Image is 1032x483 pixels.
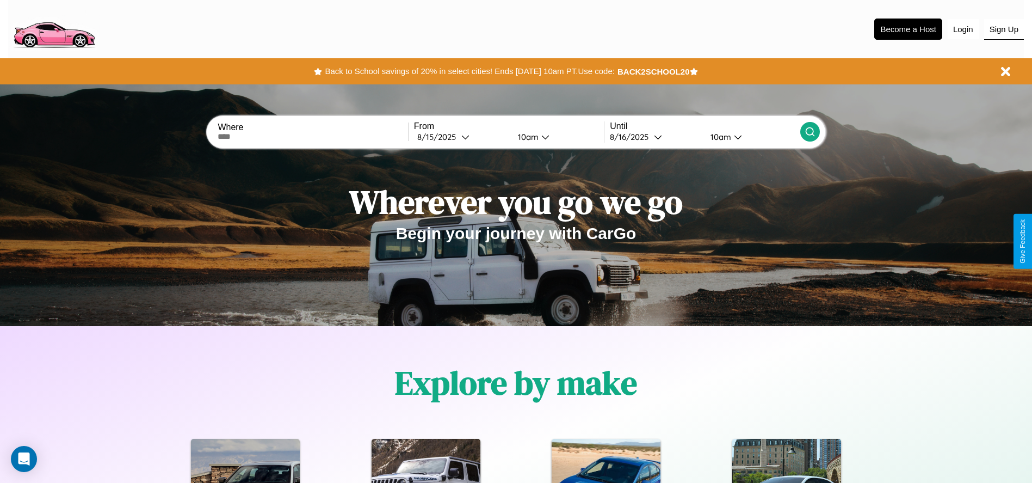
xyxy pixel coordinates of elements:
button: 10am [509,131,604,143]
label: Where [218,123,407,132]
div: 10am [705,132,734,142]
div: Open Intercom Messenger [11,446,37,472]
b: BACK2SCHOOL20 [617,67,690,76]
h1: Explore by make [395,360,637,405]
button: 8/15/2025 [414,131,509,143]
img: logo [8,5,100,51]
label: From [414,121,604,131]
button: Back to School savings of 20% in select cities! Ends [DATE] 10am PT.Use code: [322,64,617,79]
div: 8 / 16 / 2025 [610,132,654,142]
button: Sign Up [984,19,1024,40]
div: 10am [512,132,541,142]
label: Until [610,121,800,131]
button: Become a Host [874,19,942,40]
button: Login [948,19,979,39]
button: 10am [702,131,800,143]
div: Give Feedback [1019,219,1027,264]
div: 8 / 15 / 2025 [417,132,461,142]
